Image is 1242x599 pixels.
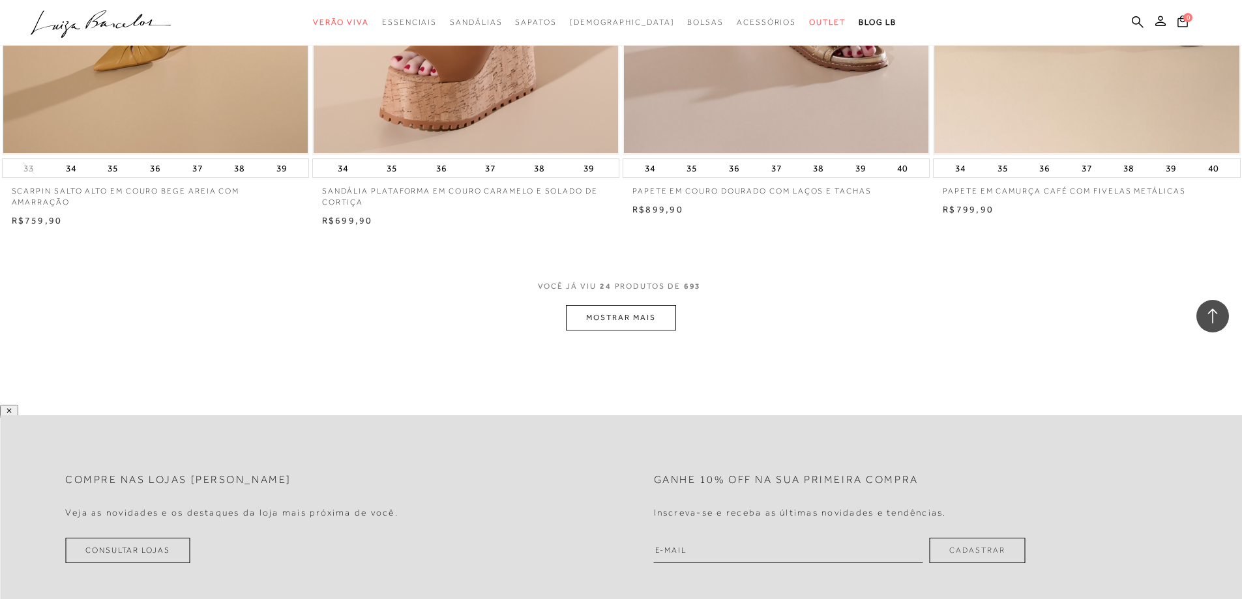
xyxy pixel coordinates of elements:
[515,18,556,27] span: Sapatos
[615,281,681,292] span: PRODUTOS DE
[570,18,675,27] span: [DEMOGRAPHIC_DATA]
[943,204,994,214] span: R$799,90
[994,159,1012,177] button: 35
[273,159,291,177] button: 39
[383,159,401,177] button: 35
[382,18,437,27] span: Essenciais
[382,10,437,35] a: noSubCategoriesText
[2,178,309,208] a: SCARPIN SALTO ALTO EM COURO BEGE AREIA COM AMARRAÇÃO
[687,18,724,27] span: Bolsas
[1174,14,1192,32] button: 0
[104,159,122,177] button: 35
[1204,159,1222,177] button: 40
[1119,159,1138,177] button: 38
[893,159,911,177] button: 40
[654,474,919,486] h2: Ganhe 10% off na sua primeira compra
[313,10,369,35] a: noSubCategoriesText
[62,159,80,177] button: 34
[767,159,786,177] button: 37
[725,159,743,177] button: 36
[65,474,291,486] h2: Compre nas lojas [PERSON_NAME]
[20,162,38,175] button: 33
[515,10,556,35] a: noSubCategoriesText
[12,215,63,226] span: R$759,90
[600,281,612,305] span: 24
[809,18,846,27] span: Outlet
[641,159,659,177] button: 34
[450,10,502,35] a: noSubCategoriesText
[851,159,870,177] button: 39
[65,507,398,518] h4: Veja as novidades e os destaques da loja mais próxima de você.
[530,159,548,177] button: 38
[859,10,896,35] a: BLOG LB
[654,538,923,563] input: E-mail
[683,159,701,177] button: 35
[570,10,675,35] a: noSubCategoriesText
[1035,159,1054,177] button: 36
[809,10,846,35] a: noSubCategoriesText
[933,178,1240,197] a: PAPETE EM CAMURÇA CAFÉ COM FIVELAS METÁLICAS
[737,10,796,35] a: noSubCategoriesText
[334,159,352,177] button: 34
[230,159,248,177] button: 38
[312,178,619,208] a: SANDÁLIA PLATAFORMA EM COURO CARAMELO E SOLADO DE CORTIÇA
[566,305,675,330] button: MOSTRAR MAIS
[687,10,724,35] a: noSubCategoriesText
[859,18,896,27] span: BLOG LB
[1162,159,1180,177] button: 39
[450,18,502,27] span: Sandálias
[1183,13,1192,22] span: 0
[188,159,207,177] button: 37
[737,18,796,27] span: Acessórios
[951,159,969,177] button: 34
[313,18,369,27] span: Verão Viva
[432,159,451,177] button: 36
[580,159,598,177] button: 39
[65,538,190,563] a: Consultar Lojas
[684,281,702,305] span: 693
[654,507,947,518] h4: Inscreva-se e receba as últimas novidades e tendências.
[146,159,164,177] button: 36
[929,538,1025,563] button: Cadastrar
[809,159,827,177] button: 38
[481,159,499,177] button: 37
[322,215,373,226] span: R$699,90
[538,281,597,292] span: VOCê JÁ VIU
[623,178,930,197] a: PAPETE EM COURO DOURADO COM LAÇOS E TACHAS
[1078,159,1096,177] button: 37
[632,204,683,214] span: R$899,90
